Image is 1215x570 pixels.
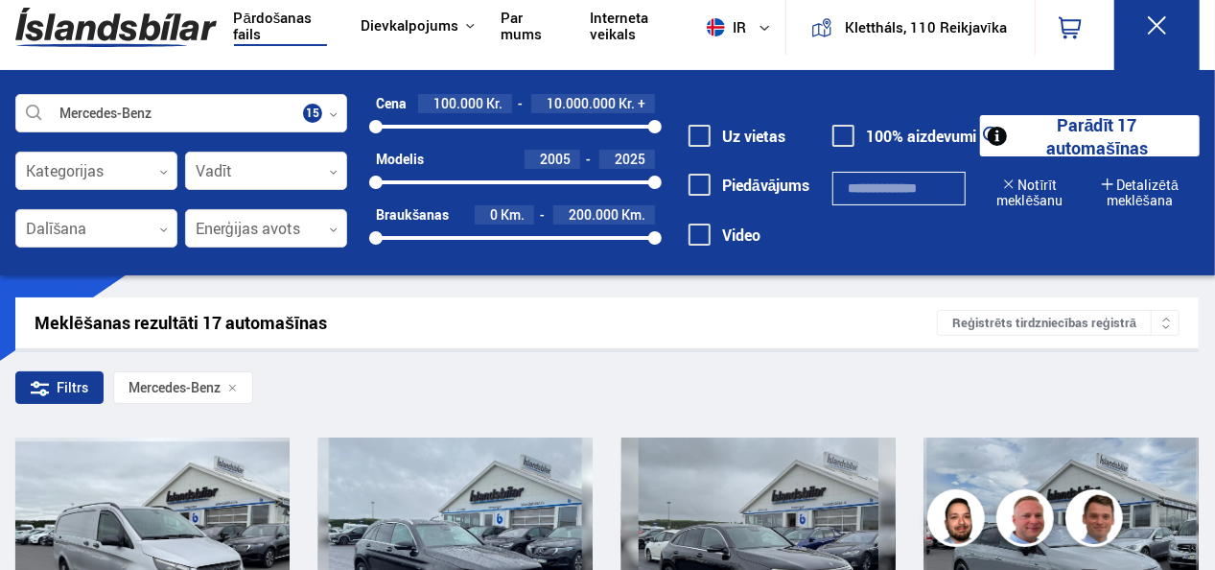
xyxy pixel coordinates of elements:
button: Dievkalpojums [361,17,458,36]
a: Interneta veikals [590,10,682,47]
font: Video [722,225,760,246]
img: siFngHWaQ9KaOqBr.png [999,492,1057,550]
span: 0 [490,205,498,224]
span: Mercedes-Benz [129,380,221,395]
font: Reģistrēts tirdzniecības reģistrā [952,316,1136,330]
span: 10.000.000 [547,94,616,112]
span: Km. [621,207,645,223]
span: Km. [501,207,525,223]
img: FbJEzSuNWCJXmdc-.webp [1068,492,1126,550]
font: Detalizētā meklēšana [1107,176,1179,209]
img: nhp88E3Fdnt1Opn2.png [930,492,988,550]
span: 100.000 [433,94,483,112]
a: Pārdošanas fails [234,10,328,47]
span: + [638,96,645,111]
button: Klettháls, 110 Reikjavīka [840,19,1012,36]
button: Notīrīt meklēšanu [980,178,1081,208]
div: Braukšanas [376,207,450,223]
button: Detalizētā meklēšana [1081,178,1200,208]
span: 2025 [615,150,645,168]
span: Kr. [619,96,635,111]
font: Piedāvājums [722,175,810,196]
font: 100% aizdevumi [866,126,977,147]
div: Meklēšanas rezultāti 17 automašīnas [35,313,937,333]
button: Atveriet LiveChat tērzēšanas logrīku [15,8,73,65]
span: 2005 [540,150,571,168]
font: Uz vietas [722,126,785,147]
span: 200.000 [569,205,619,224]
img: svg+xml;base64,PHN2ZyB4bWxucz0iaHR0cDovL3d3dy53My5vcmcvMjAwMC9zdmciIHdpZHRoPSI1MTIiIGhlaWdodD0iNT... [707,18,725,36]
div: Cena [376,96,407,111]
a: Par mums [502,10,557,47]
span: Kr. [486,96,502,111]
font: Filtrs [57,380,88,395]
button: Parādīt 17 automašīnas [980,115,1200,156]
font: Parādīt 17 automašīnas [1015,113,1180,159]
div: Modelis [376,152,424,167]
font: ir [733,19,746,36]
font: Notīrīt meklēšanu [997,176,1063,209]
